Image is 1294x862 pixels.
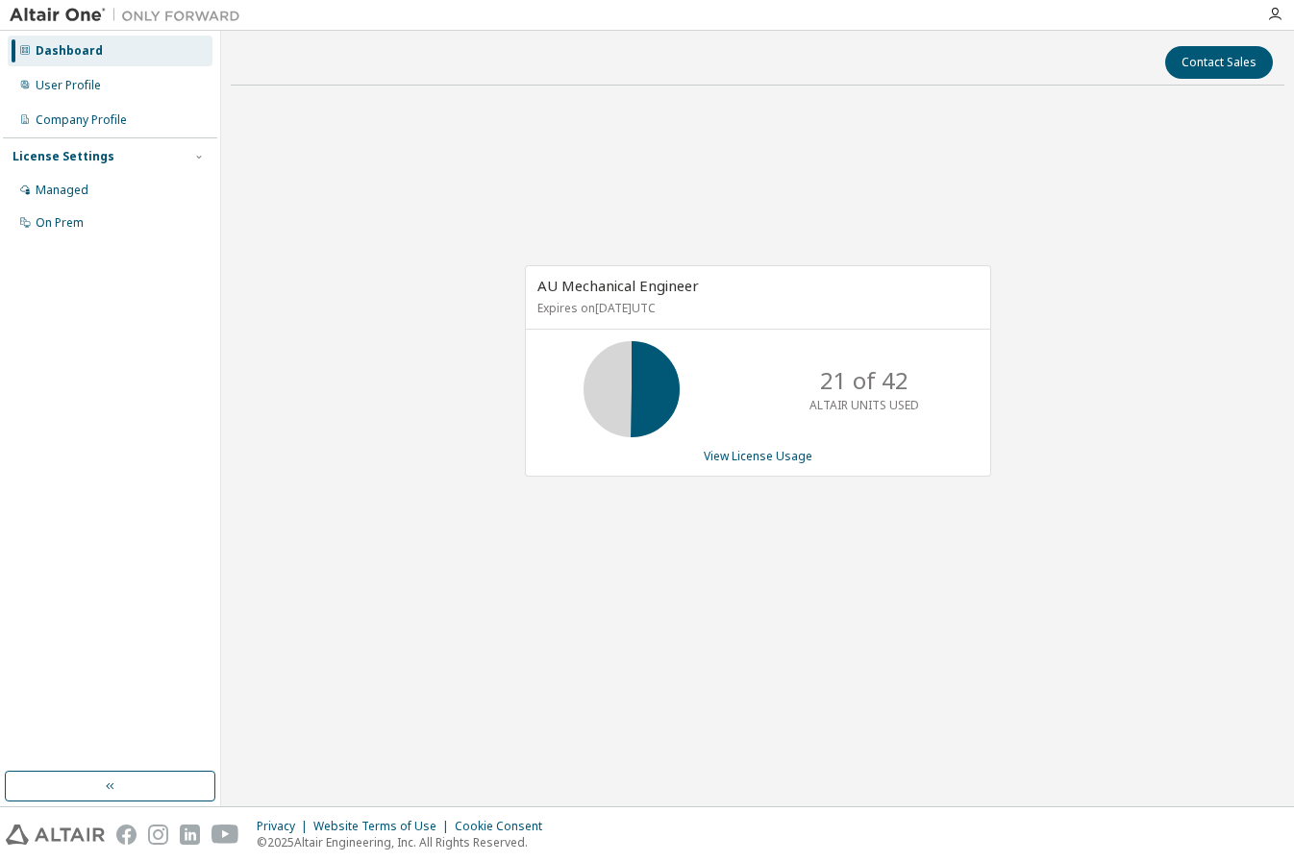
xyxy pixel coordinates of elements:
[36,43,103,59] div: Dashboard
[116,825,137,845] img: facebook.svg
[36,183,88,198] div: Managed
[313,819,455,834] div: Website Terms of Use
[257,819,313,834] div: Privacy
[257,834,554,850] p: © 2025 Altair Engineering, Inc. All Rights Reserved.
[537,276,699,295] span: AU Mechanical Engineer
[809,397,919,413] p: ALTAIR UNITS USED
[704,448,812,464] a: View License Usage
[1165,46,1273,79] button: Contact Sales
[36,78,101,93] div: User Profile
[6,825,105,845] img: altair_logo.svg
[148,825,168,845] img: instagram.svg
[180,825,200,845] img: linkedin.svg
[12,149,114,164] div: License Settings
[455,819,554,834] div: Cookie Consent
[10,6,250,25] img: Altair One
[212,825,239,845] img: youtube.svg
[537,300,974,316] p: Expires on [DATE] UTC
[36,215,84,231] div: On Prem
[820,364,908,397] p: 21 of 42
[36,112,127,128] div: Company Profile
